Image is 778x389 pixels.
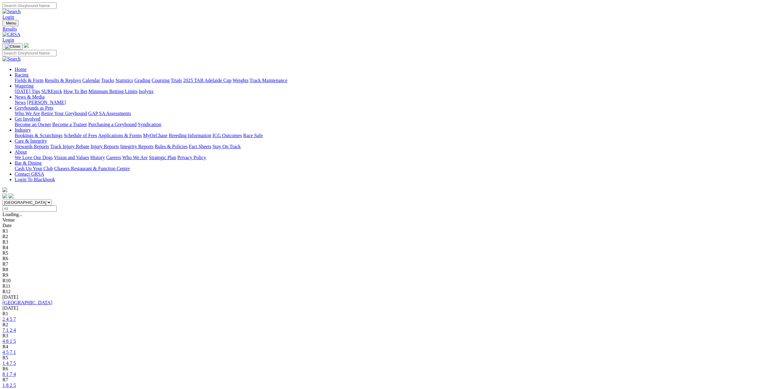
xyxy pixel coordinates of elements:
[2,366,776,372] div: R6
[64,89,87,94] a: How To Bet
[15,144,776,149] div: Care & Integrity
[2,245,776,250] div: R4
[98,133,142,138] a: Applications & Forms
[15,166,53,171] a: Cash Up Your Club
[64,133,97,138] a: Schedule of Fees
[2,383,16,388] a: 1 8 2 5
[2,333,776,339] div: R3
[2,267,776,272] div: R8
[15,78,776,83] div: Racing
[2,283,776,289] div: R11
[2,14,14,20] a: Login
[2,50,57,56] input: Search
[2,217,776,223] div: Venue
[88,111,131,116] a: GAP SA Assessments
[183,78,231,83] a: 2025 TAB Adelaide Cup
[15,166,776,171] div: Bar & Dining
[2,223,776,228] div: Date
[2,43,23,50] button: Toggle navigation
[15,155,53,160] a: We Love Our Dogs
[50,144,89,149] a: Track Injury Rebate
[155,144,188,149] a: Rules & Policies
[2,322,776,327] div: R2
[2,289,776,294] div: R12
[15,105,53,110] a: Greyhounds as Pets
[2,261,776,267] div: R7
[15,127,31,133] a: Industry
[2,37,14,43] a: Login
[2,311,776,316] div: R1
[15,144,49,149] a: Stewards Reports
[5,44,20,49] img: Close
[15,111,776,116] div: Greyhounds as Pets
[177,155,206,160] a: Privacy Policy
[2,212,22,217] span: Loading...
[54,166,130,171] a: Chasers Restaurant & Function Centre
[250,78,287,83] a: Track Maintenance
[41,89,62,94] a: SUREpick
[15,78,43,83] a: Fields & Form
[2,228,776,234] div: R1
[2,250,776,256] div: R5
[2,344,776,350] div: R4
[2,32,20,37] img: GRSA
[15,133,62,138] a: Bookings & Scratchings
[2,9,21,14] img: Search
[2,294,776,300] div: [DATE]
[27,100,66,105] a: [PERSON_NAME]
[2,372,16,377] a: 8 1 7 4
[15,160,42,166] a: Bar & Dining
[15,94,45,99] a: News & Media
[24,43,29,48] img: logo-grsa-white.png
[120,144,153,149] a: Integrity Reports
[139,89,153,94] a: Isolynx
[2,272,776,278] div: R9
[2,377,776,383] div: R7
[15,89,776,94] div: Wagering
[15,72,28,77] a: Racing
[2,316,16,322] a: 2 4 5 7
[212,133,242,138] a: ICG Outcomes
[233,78,249,83] a: Weights
[82,78,100,83] a: Calendar
[2,56,21,62] img: Search
[52,122,87,127] a: Become a Trainer
[15,138,47,144] a: Care & Integrity
[2,20,19,26] button: Toggle navigation
[116,78,133,83] a: Statistics
[171,78,182,83] a: Trials
[169,133,211,138] a: Breeding Information
[2,350,16,355] a: 4 5 7 1
[15,83,34,88] a: Wagering
[90,155,105,160] a: History
[2,2,57,9] input: Search
[15,116,40,122] a: Get Involved
[54,155,89,160] a: Vision and Values
[152,78,170,83] a: Coursing
[189,144,211,149] a: Fact Sheets
[15,111,40,116] a: Who We Are
[15,100,26,105] a: News
[138,122,161,127] a: Syndication
[9,193,13,198] img: twitter.svg
[45,78,81,83] a: Results & Replays
[2,327,16,333] a: 7 1 2 4
[2,305,776,311] div: [DATE]
[2,234,776,239] div: R2
[2,300,52,305] a: [GEOGRAPHIC_DATA]
[143,133,168,138] a: MyOzChase
[135,78,150,83] a: Grading
[2,26,776,32] a: Results
[2,187,7,192] img: logo-grsa-white.png
[122,155,148,160] a: Who We Are
[41,111,87,116] a: Retire Your Greyhound
[15,133,776,138] div: Industry
[88,122,137,127] a: Purchasing a Greyhound
[2,361,16,366] a: 1 4 7 5
[6,21,16,25] span: Menu
[212,144,241,149] a: Stay On Track
[2,239,776,245] div: R3
[101,78,114,83] a: Tracks
[149,155,176,160] a: Strategic Plan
